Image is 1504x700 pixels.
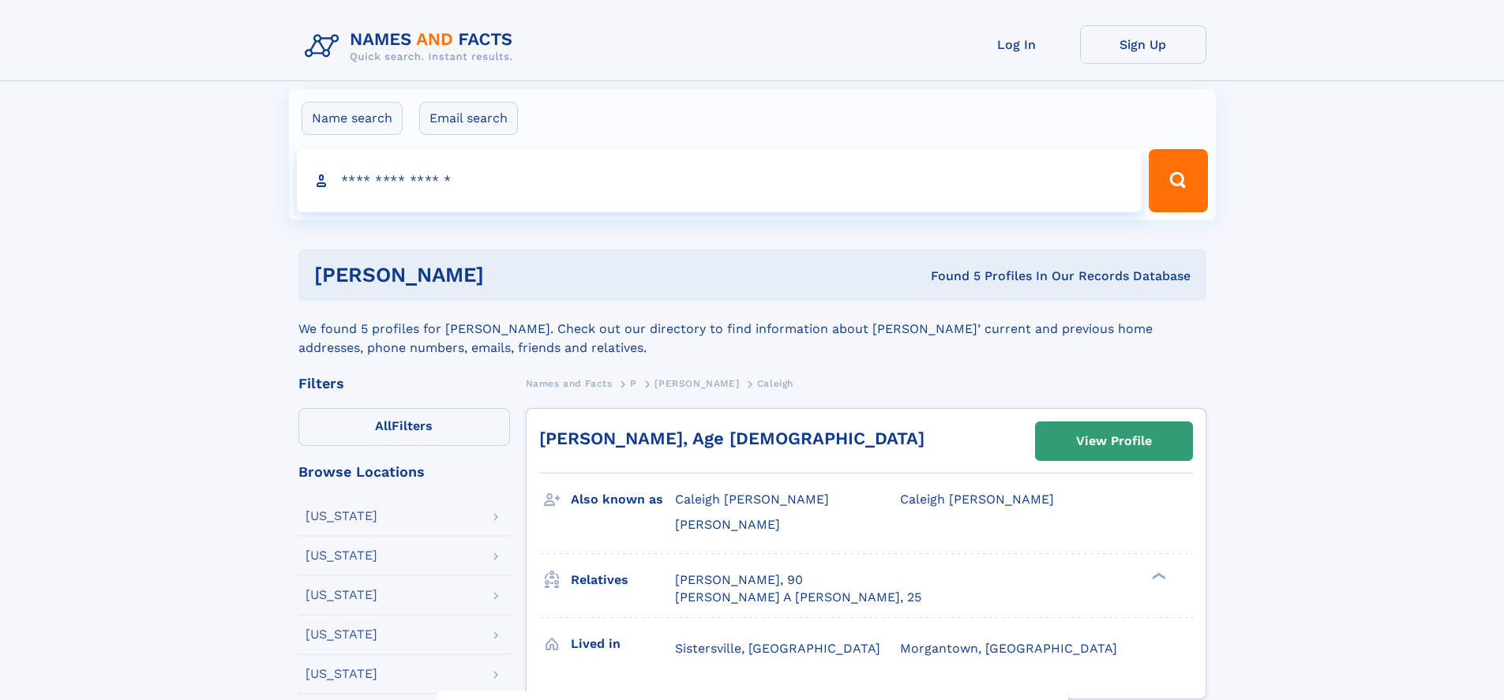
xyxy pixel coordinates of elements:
[306,589,377,601] div: [US_STATE]
[419,102,518,135] label: Email search
[900,492,1054,507] span: Caleigh [PERSON_NAME]
[298,408,510,446] label: Filters
[298,376,510,391] div: Filters
[1149,149,1207,212] button: Search Button
[630,373,637,393] a: P
[675,589,921,606] a: [PERSON_NAME] A [PERSON_NAME], 25
[298,465,510,479] div: Browse Locations
[526,373,613,393] a: Names and Facts
[539,429,925,448] a: [PERSON_NAME], Age [DEMOGRAPHIC_DATA]
[375,418,392,433] span: All
[298,25,526,68] img: Logo Names and Facts
[1036,422,1192,460] a: View Profile
[675,517,780,532] span: [PERSON_NAME]
[1076,423,1152,459] div: View Profile
[900,641,1117,656] span: Morgantown, [GEOGRAPHIC_DATA]
[571,486,675,513] h3: Also known as
[306,510,377,522] div: [US_STATE]
[571,567,675,593] h3: Relatives
[1080,25,1206,64] a: Sign Up
[654,373,739,393] a: [PERSON_NAME]
[630,378,637,389] span: P
[306,628,377,641] div: [US_STATE]
[1148,571,1167,581] div: ❯
[757,378,793,389] span: Caleigh
[306,668,377,680] div: [US_STATE]
[571,631,675,657] h3: Lived in
[675,641,880,656] span: Sistersville, [GEOGRAPHIC_DATA]
[707,268,1191,285] div: Found 5 Profiles In Our Records Database
[314,265,707,285] h1: [PERSON_NAME]
[954,25,1080,64] a: Log In
[675,492,829,507] span: Caleigh [PERSON_NAME]
[675,571,803,589] a: [PERSON_NAME], 90
[302,102,403,135] label: Name search
[298,301,1206,357] div: We found 5 profiles for [PERSON_NAME]. Check out our directory to find information about [PERSON_...
[654,378,739,389] span: [PERSON_NAME]
[297,149,1142,212] input: search input
[306,549,377,562] div: [US_STATE]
